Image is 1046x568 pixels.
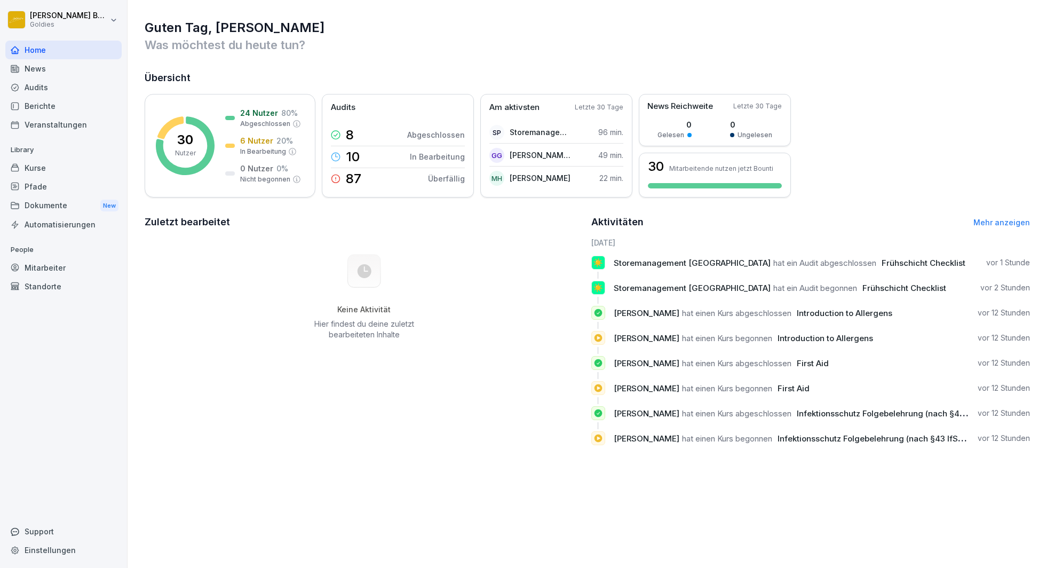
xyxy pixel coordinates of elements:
p: 24 Nutzer [240,107,278,119]
p: 6 Nutzer [240,135,273,146]
p: In Bearbeitung [240,147,286,156]
p: vor 12 Stunden [978,307,1030,318]
p: In Bearbeitung [410,151,465,162]
span: hat einen Kurs abgeschlossen [682,358,791,368]
h2: Zuletzt bearbeitet [145,215,584,230]
a: Mitarbeiter [5,258,122,277]
p: People [5,241,122,258]
a: DokumenteNew [5,196,122,216]
p: Nicht begonnen [240,175,290,184]
p: Goldies [30,21,108,28]
p: Letzte 30 Tage [575,102,623,112]
p: 80 % [281,107,298,119]
p: Storemanagement [GEOGRAPHIC_DATA] [510,127,571,138]
p: [PERSON_NAME] [PERSON_NAME] [510,149,571,161]
p: 30 [177,133,193,146]
a: Standorte [5,277,122,296]
div: SP [489,125,504,140]
p: vor 1 Stunde [986,257,1030,268]
p: Hier findest du deine zuletzt bearbeiteten Inhalte [310,319,418,340]
p: 87 [346,172,361,185]
p: vor 12 Stunden [978,358,1030,368]
span: hat einen Kurs begonnen [682,383,772,393]
p: ☀️ [593,280,603,295]
p: vor 12 Stunden [978,433,1030,444]
div: Veranstaltungen [5,115,122,134]
span: Storemanagement [GEOGRAPHIC_DATA] [614,258,771,268]
p: Abgeschlossen [407,129,465,140]
h6: [DATE] [591,237,1031,248]
div: GG [489,148,504,163]
div: New [100,200,118,212]
span: [PERSON_NAME] [614,358,679,368]
span: Infektionsschutz Folgebelehrung (nach §43 IfSG) [797,408,986,419]
h3: 30 [648,160,664,173]
h5: Keine Aktivität [310,305,418,314]
p: Nutzer [175,148,196,158]
p: vor 12 Stunden [978,383,1030,393]
p: 0 [657,119,692,130]
a: Mehr anzeigen [973,218,1030,227]
p: News Reichweite [647,100,713,113]
p: Mitarbeitende nutzen jetzt Bounti [669,164,773,172]
a: News [5,59,122,78]
div: Automatisierungen [5,215,122,234]
p: Am aktivsten [489,101,540,114]
a: Audits [5,78,122,97]
span: hat einen Kurs begonnen [682,433,772,444]
span: [PERSON_NAME] [614,383,679,393]
p: vor 2 Stunden [980,282,1030,293]
a: Pfade [5,177,122,196]
a: Berichte [5,97,122,115]
p: Letzte 30 Tage [733,101,782,111]
span: Storemanagement [GEOGRAPHIC_DATA] [614,283,771,293]
div: Support [5,522,122,541]
p: 10 [346,151,360,163]
span: First Aid [778,383,810,393]
a: Kurse [5,159,122,177]
span: hat einen Kurs abgeschlossen [682,408,791,419]
p: 0 Nutzer [240,163,273,174]
p: Audits [331,101,355,114]
span: hat einen Kurs begonnen [682,333,772,343]
span: hat einen Kurs abgeschlossen [682,308,791,318]
p: Was möchtest du heute tun? [145,36,1030,53]
h2: Aktivitäten [591,215,644,230]
p: Gelesen [657,130,684,140]
p: 0 [730,119,772,130]
p: Ungelesen [738,130,772,140]
div: MH [489,171,504,186]
p: Abgeschlossen [240,119,290,129]
span: [PERSON_NAME] [614,408,679,419]
span: Frühschicht Checklist [862,283,946,293]
span: First Aid [797,358,829,368]
p: 49 min. [598,149,623,161]
p: vor 12 Stunden [978,408,1030,419]
p: ☀️ [593,255,603,270]
span: hat ein Audit abgeschlossen [773,258,876,268]
span: Introduction to Allergens [797,308,892,318]
p: [PERSON_NAME] [510,172,570,184]
a: Einstellungen [5,541,122,559]
span: Introduction to Allergens [778,333,873,343]
p: 96 min. [598,127,623,138]
h1: Guten Tag, [PERSON_NAME] [145,19,1030,36]
a: Home [5,41,122,59]
span: [PERSON_NAME] [614,433,679,444]
p: Überfällig [428,173,465,184]
p: Library [5,141,122,159]
span: [PERSON_NAME] [614,308,679,318]
p: 20 % [276,135,293,146]
span: Infektionsschutz Folgebelehrung (nach §43 IfSG) [778,433,967,444]
div: Dokumente [5,196,122,216]
span: hat ein Audit begonnen [773,283,857,293]
h2: Übersicht [145,70,1030,85]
